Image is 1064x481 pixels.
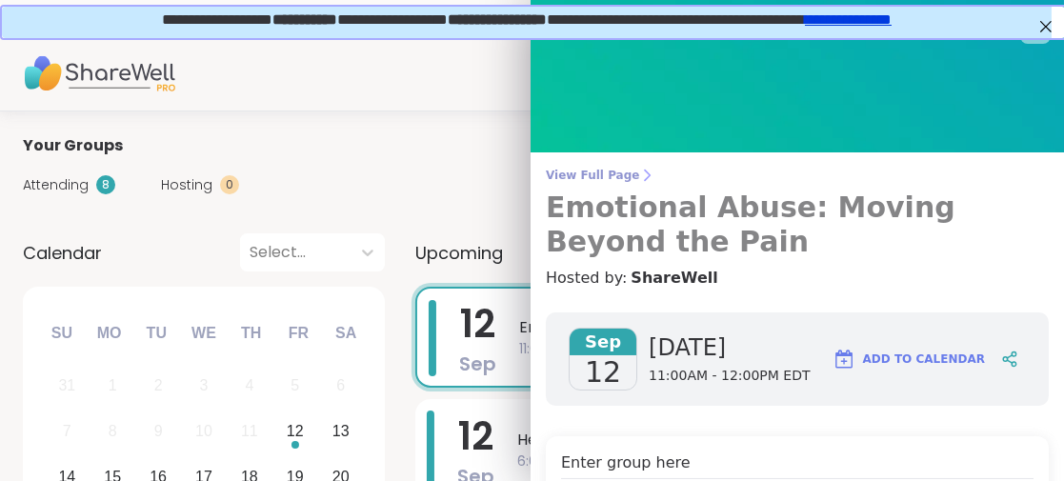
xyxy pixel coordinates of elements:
[277,312,319,354] div: Fr
[41,312,83,354] div: Su
[649,332,810,363] span: [DATE]
[519,316,1005,339] span: Emotional Abuse: Moving Beyond the Pain
[245,372,253,398] div: 4
[336,372,345,398] div: 6
[200,372,209,398] div: 3
[63,418,71,444] div: 7
[109,372,117,398] div: 1
[154,418,163,444] div: 9
[824,336,994,382] button: Add to Calendar
[631,267,717,290] a: ShareWell
[184,366,225,407] div: Not available Wednesday, September 3rd, 2025
[561,451,1034,479] h4: Enter group here
[287,418,304,444] div: 12
[517,429,1007,451] span: Healing from Emotional Abuse
[161,175,212,195] span: Hosting
[96,175,115,194] div: 8
[230,411,271,452] div: Not available Thursday, September 11th, 2025
[135,312,177,354] div: Tu
[649,367,810,386] span: 11:00AM - 12:00PM EDT
[195,418,212,444] div: 10
[138,366,179,407] div: Not available Tuesday, September 2nd, 2025
[460,297,495,351] span: 12
[274,411,315,452] div: Choose Friday, September 12th, 2025
[458,410,493,463] span: 12
[58,372,75,398] div: 31
[183,312,225,354] div: We
[332,418,350,444] div: 13
[274,366,315,407] div: Not available Friday, September 5th, 2025
[863,351,985,368] span: Add to Calendar
[184,411,225,452] div: Not available Wednesday, September 10th, 2025
[92,411,133,452] div: Not available Monday, September 8th, 2025
[154,372,163,398] div: 2
[23,175,89,195] span: Attending
[546,267,1049,290] h4: Hosted by:
[88,312,130,354] div: Mo
[138,411,179,452] div: Not available Tuesday, September 9th, 2025
[231,312,272,354] div: Th
[23,40,175,107] img: ShareWell Nav Logo
[92,366,133,407] div: Not available Monday, September 1st, 2025
[546,190,1049,259] h3: Emotional Abuse: Moving Beyond the Pain
[23,240,102,266] span: Calendar
[459,351,496,377] span: Sep
[833,348,855,371] img: ShareWell Logomark
[320,366,361,407] div: Not available Saturday, September 6th, 2025
[230,366,271,407] div: Not available Thursday, September 4th, 2025
[291,372,299,398] div: 5
[570,329,636,355] span: Sep
[546,168,1049,259] a: View Full PageEmotional Abuse: Moving Beyond the Pain
[585,355,621,390] span: 12
[109,418,117,444] div: 8
[220,175,239,194] div: 0
[241,418,258,444] div: 11
[325,312,367,354] div: Sa
[23,134,123,157] span: Your Groups
[517,451,1007,471] span: 6:00PM - 7:00PM EDT
[47,411,88,452] div: Not available Sunday, September 7th, 2025
[546,168,1049,183] span: View Full Page
[320,411,361,452] div: Choose Saturday, September 13th, 2025
[415,240,503,266] span: Upcoming
[519,339,1005,359] span: 11:00AM - 12:00PM EDT
[47,366,88,407] div: Not available Sunday, August 31st, 2025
